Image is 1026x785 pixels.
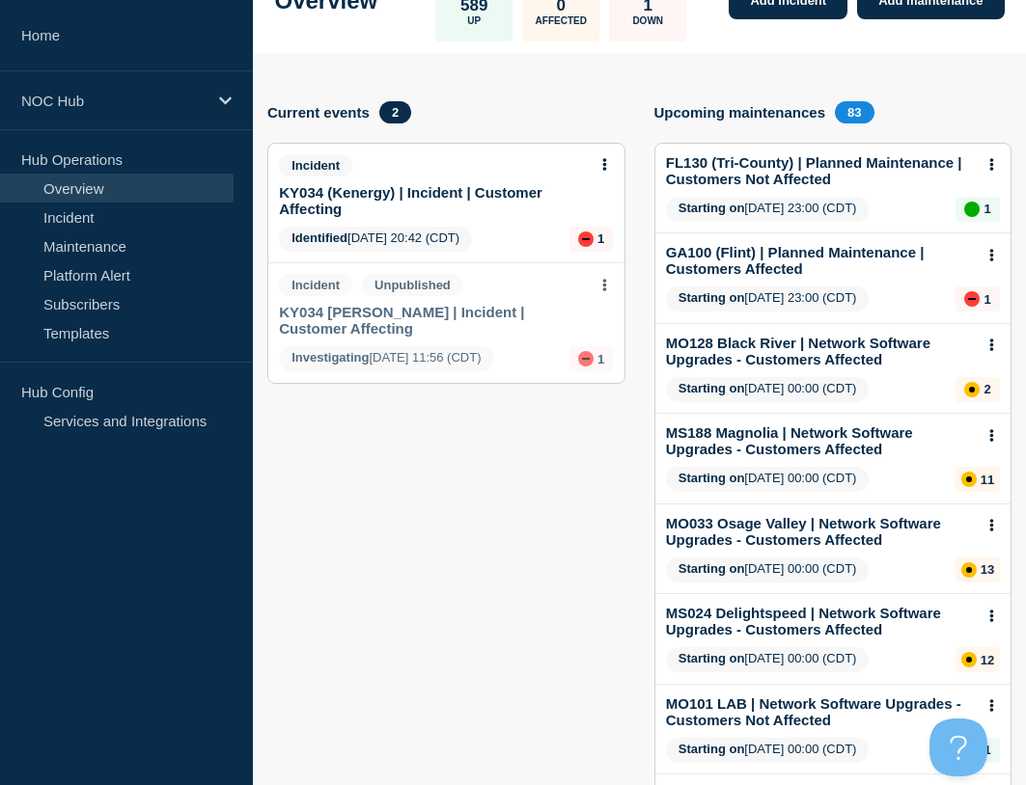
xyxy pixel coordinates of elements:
a: MO101 LAB | Network Software Upgrades - Customers Not Affected [666,695,974,728]
p: Affected [536,15,587,26]
span: [DATE] 23:00 (CDT) [666,286,870,311]
span: 83 [835,101,873,123]
span: [DATE] 11:56 (CDT) [279,346,493,371]
p: 11 [981,473,994,487]
div: affected [961,652,977,667]
span: 2 [379,101,411,123]
p: Up [467,15,481,26]
span: Investigating [291,350,369,365]
p: 12 [981,653,994,667]
p: 13 [981,562,994,577]
p: Down [632,15,663,26]
a: FL130 (Tri-County) | Planned Maintenance | Customers Not Affected [666,154,974,187]
span: Incident [279,274,352,296]
h4: Upcoming maintenances [654,104,826,121]
span: Starting on [679,290,745,305]
p: 1 [597,352,604,366]
a: KY034 [PERSON_NAME] | Incident | Customer Affecting [279,304,587,337]
span: [DATE] 00:00 (CDT) [666,557,870,582]
span: Starting on [679,651,745,665]
div: affected [961,562,977,578]
span: [DATE] 23:00 (CDT) [666,197,870,222]
p: 1 [984,292,990,307]
span: [DATE] 00:00 (CDT) [666,738,870,763]
a: MO128 Black River | Network Software Upgrades - Customers Affected [666,335,974,367]
div: up [964,202,980,217]
span: [DATE] 00:00 (CDT) [666,467,870,492]
a: MS188 Magnolia | Network Software Upgrades - Customers Affected [666,424,974,457]
div: affected [964,382,980,397]
iframe: Help Scout Beacon - Open [929,718,987,776]
span: Starting on [679,381,745,395]
span: [DATE] 00:00 (CDT) [666,377,870,402]
span: Unpublished [362,274,463,296]
p: 1 [597,231,604,246]
span: Starting on [679,471,745,485]
p: NOC Hub [21,93,207,109]
span: Starting on [679,201,745,215]
span: [DATE] 00:00 (CDT) [666,647,870,672]
a: KY034 (Kenergy) | Incident | Customer Affecting [279,184,587,217]
h4: Current events [267,104,370,121]
span: Incident [279,154,352,176]
div: down [964,291,980,307]
span: Starting on [679,742,745,756]
a: GA100 (Flint) | Planned Maintenance | Customers Affected [666,244,974,277]
span: [DATE] 20:42 (CDT) [279,227,472,252]
div: down [578,351,594,366]
span: Identified [291,230,347,245]
a: MO033 Osage Valley | Network Software Upgrades - Customers Affected [666,515,974,548]
a: MS024 Delightspeed | Network Software Upgrades - Customers Affected [666,605,974,637]
span: Starting on [679,561,745,576]
div: down [578,231,594,247]
div: affected [961,472,977,487]
p: 1 [984,202,990,216]
p: 2 [984,382,990,396]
